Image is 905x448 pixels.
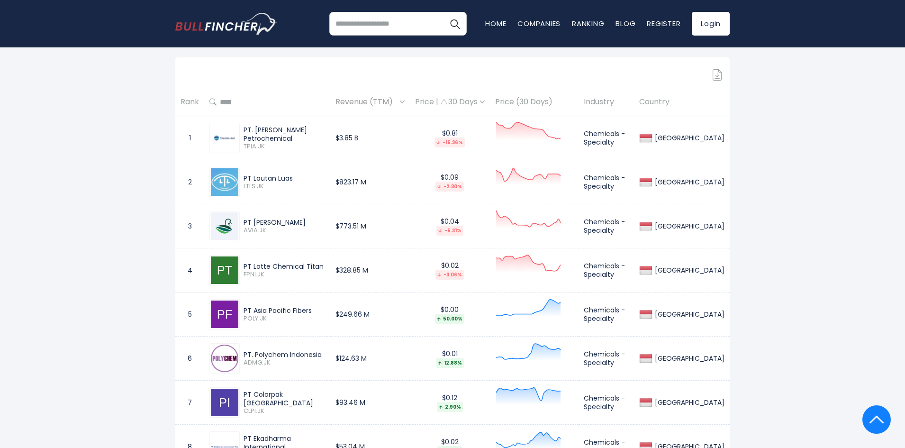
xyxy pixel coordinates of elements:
td: 7 [175,381,204,425]
div: PT Asia Pacific Fibers [244,306,325,315]
div: 12.88% [436,358,464,368]
div: PT Lotte Chemical Titan [244,262,325,271]
a: Companies [517,18,561,28]
td: Chemicals - Specialty [579,248,634,293]
td: $823.17 M [330,160,410,204]
td: Chemicals - Specialty [579,204,634,248]
span: FPNI.JK [244,271,325,279]
td: $93.46 M [330,381,410,425]
span: CLPI.JK [244,407,325,415]
td: Chemicals - Specialty [579,293,634,337]
div: 50.00% [435,314,464,324]
a: Login [692,12,730,36]
div: $0.09 [415,173,485,192]
div: -2.30% [435,182,464,192]
td: $328.85 M [330,248,410,293]
td: Chemicals - Specialty [579,381,634,425]
div: [GEOGRAPHIC_DATA] [652,222,724,230]
img: bullfincher logo [175,13,277,35]
div: PT [PERSON_NAME] [244,218,325,227]
a: Go to homepage [175,13,277,35]
div: [GEOGRAPHIC_DATA] [652,266,724,274]
div: $0.12 [415,393,485,412]
button: Search [443,12,467,36]
td: 4 [175,248,204,293]
td: 3 [175,204,204,248]
div: PT Lautan Luas [244,174,325,183]
div: Price | 30 Days [415,97,485,107]
div: -5.31% [436,226,463,236]
div: 2.90% [437,402,463,412]
div: [GEOGRAPHIC_DATA] [652,310,724,319]
th: Price (30 Days) [490,88,579,116]
a: Ranking [572,18,604,28]
th: Rank [175,88,204,116]
td: $3.85 B [330,116,410,160]
span: Revenue (TTM) [335,95,398,110]
span: AVIA.JK [244,227,325,235]
div: $0.00 [415,305,485,324]
td: Chemicals - Specialty [579,116,634,160]
td: 2 [175,160,204,204]
div: $0.01 [415,349,485,368]
span: POLY.JK [244,315,325,323]
div: -3.06% [435,270,464,280]
span: TPIA.JK [244,143,325,151]
div: PT. Polychem Indonesia [244,350,325,359]
img: TPIA.JK.png [211,124,238,152]
td: 6 [175,337,204,381]
td: 5 [175,293,204,337]
th: Industry [579,88,634,116]
div: $0.02 [415,261,485,280]
div: [GEOGRAPHIC_DATA] [652,134,724,142]
div: $0.81 [415,129,485,147]
div: PT. [PERSON_NAME] Petrochemical [244,126,325,143]
div: -15.36% [434,137,465,147]
td: $773.51 M [330,204,410,248]
img: AVIA.JK.png [211,212,238,240]
div: [GEOGRAPHIC_DATA] [652,178,724,186]
span: LTLS.JK [244,183,325,191]
a: Register [647,18,680,28]
div: $0.04 [415,217,485,236]
div: [GEOGRAPHIC_DATA] [652,354,724,363]
div: PT Colorpak [GEOGRAPHIC_DATA] [244,390,325,407]
img: LTLS.JK.png [211,168,238,196]
th: Country [634,88,730,116]
div: [GEOGRAPHIC_DATA] [652,398,724,407]
img: EKAD.JK.png [211,446,238,448]
img: ADMG.JK.png [211,345,238,372]
td: Chemicals - Specialty [579,337,634,381]
td: 1 [175,116,204,160]
a: Blog [615,18,635,28]
td: Chemicals - Specialty [579,160,634,204]
a: Home [485,18,506,28]
td: $124.63 M [330,337,410,381]
td: $249.66 M [330,293,410,337]
span: ADMG.JK [244,359,325,367]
